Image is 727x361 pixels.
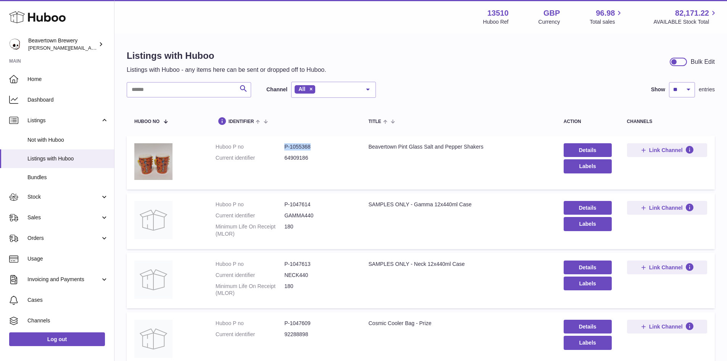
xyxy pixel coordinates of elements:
[627,119,707,124] div: channels
[590,8,624,26] a: 96.98 Total sales
[27,296,108,304] span: Cases
[653,8,718,26] a: 82,171.22 AVAILABLE Stock Total
[216,261,284,268] dt: Huboo P no
[699,86,715,93] span: entries
[284,320,353,327] dd: P-1047609
[127,50,326,62] h1: Listings with Huboo
[216,283,284,297] dt: Minimum Life On Receipt (MLOR)
[284,223,353,238] dd: 180
[284,154,353,162] dd: 64909186
[653,18,718,26] span: AVAILABLE Stock Total
[284,261,353,268] dd: P-1047613
[627,143,707,157] button: Link Channel
[27,193,100,201] span: Stock
[134,201,172,239] img: SAMPLES ONLY - Gamma 12x440ml Case
[627,320,707,333] button: Link Channel
[27,174,108,181] span: Bundles
[564,277,612,290] button: Labels
[27,96,108,104] span: Dashboard
[27,136,108,144] span: Not with Huboo
[134,261,172,299] img: SAMPLES ONLY - Neck 12x440ml Case
[649,204,683,211] span: Link Channel
[284,283,353,297] dd: 180
[564,261,612,274] a: Details
[27,76,108,83] span: Home
[284,143,353,151] dd: P-1055368
[564,201,612,215] a: Details
[627,261,707,274] button: Link Channel
[229,119,254,124] span: identifier
[649,323,683,330] span: Link Channel
[596,8,615,18] span: 96.98
[649,147,683,154] span: Link Channel
[564,217,612,231] button: Labels
[691,58,715,66] div: Bulk Edit
[284,212,353,219] dd: GAMMA440
[483,18,509,26] div: Huboo Ref
[216,201,284,208] dt: Huboo P no
[216,320,284,327] dt: Huboo P no
[216,223,284,238] dt: Minimum Life On Receipt (MLOR)
[368,201,548,208] div: SAMPLES ONLY - Gamma 12x440ml Case
[27,155,108,162] span: Listings with Huboo
[216,143,284,151] dt: Huboo P no
[216,154,284,162] dt: Current identifier
[134,143,172,180] img: Beavertown Pint Glass Salt and Pepper Shakers
[127,66,326,74] p: Listings with Huboo - any items here can be sent or dropped off to Huboo.
[134,320,172,358] img: Cosmic Cooler Bag - Prize
[649,264,683,271] span: Link Channel
[487,8,509,18] strong: 13510
[27,317,108,324] span: Channels
[543,8,560,18] strong: GBP
[27,214,100,221] span: Sales
[27,255,108,262] span: Usage
[564,320,612,333] a: Details
[27,276,100,283] span: Invoicing and Payments
[564,143,612,157] a: Details
[9,332,105,346] a: Log out
[28,45,153,51] span: [PERSON_NAME][EMAIL_ADDRESS][DOMAIN_NAME]
[368,261,548,268] div: SAMPLES ONLY - Neck 12x440ml Case
[675,8,709,18] span: 82,171.22
[27,235,100,242] span: Orders
[564,336,612,350] button: Labels
[368,143,548,151] div: Beavertown Pint Glass Salt and Pepper Shakers
[216,272,284,279] dt: Current identifier
[298,86,305,92] span: All
[368,320,548,327] div: Cosmic Cooler Bag - Prize
[564,119,612,124] div: action
[266,86,287,93] label: Channel
[27,117,100,124] span: Listings
[368,119,381,124] span: title
[134,119,160,124] span: Huboo no
[9,39,21,50] img: millie@beavertownbrewery.co.uk
[590,18,624,26] span: Total sales
[538,18,560,26] div: Currency
[284,331,353,338] dd: 92288898
[284,201,353,208] dd: P-1047614
[651,86,665,93] label: Show
[564,159,612,173] button: Labels
[216,212,284,219] dt: Current identifier
[216,331,284,338] dt: Current identifier
[28,37,97,52] div: Beavertown Brewery
[627,201,707,215] button: Link Channel
[284,272,353,279] dd: NECK440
